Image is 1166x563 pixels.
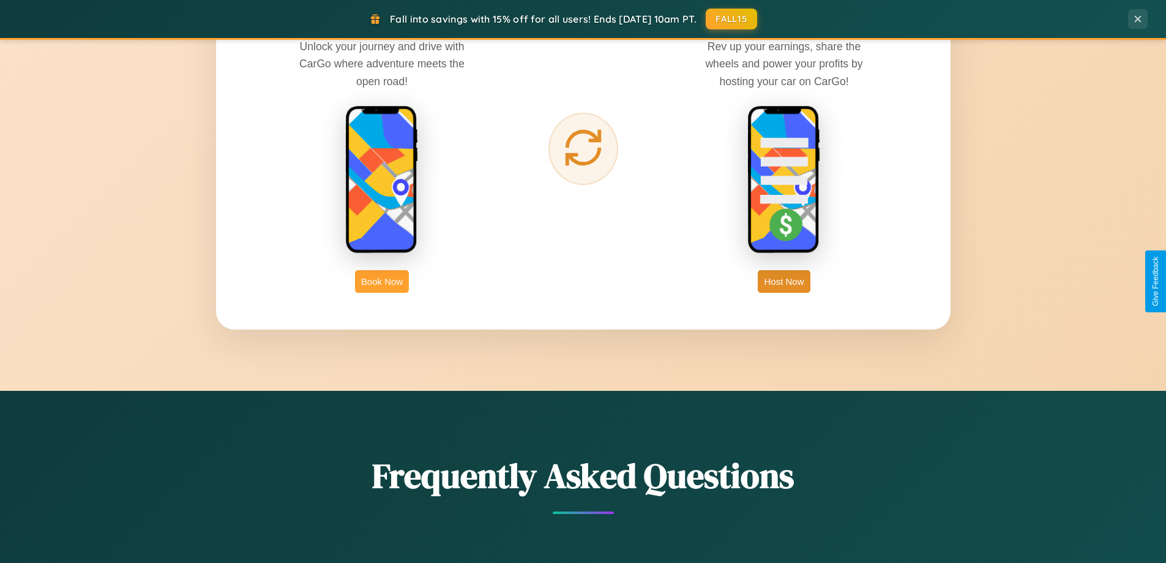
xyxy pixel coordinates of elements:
span: Fall into savings with 15% off for all users! Ends [DATE] 10am PT. [390,13,697,25]
img: host phone [747,105,821,255]
img: rent phone [345,105,419,255]
p: Unlock your journey and drive with CarGo where adventure meets the open road! [290,38,474,89]
div: Give Feedback [1151,257,1160,306]
button: Host Now [758,270,810,293]
h2: Frequently Asked Questions [216,452,951,499]
button: FALL15 [706,9,757,29]
button: Book Now [355,270,409,293]
p: Rev up your earnings, share the wheels and power your profits by hosting your car on CarGo! [692,38,876,89]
